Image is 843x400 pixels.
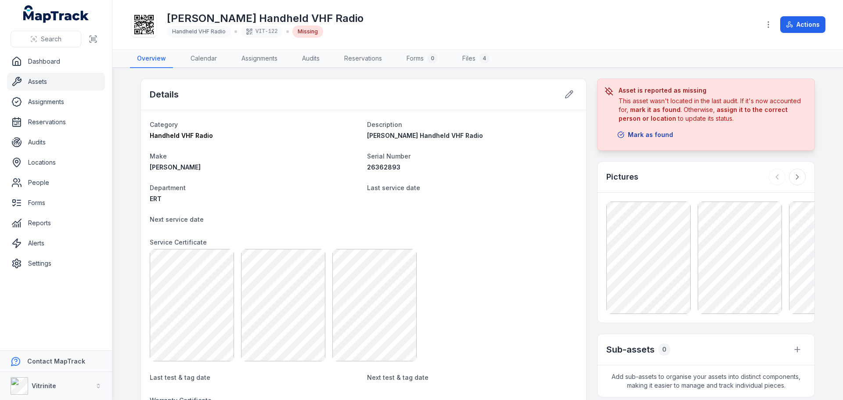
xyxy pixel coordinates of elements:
[658,343,670,356] div: 0
[606,171,638,183] h3: Pictures
[367,184,420,191] span: Last service date
[150,132,213,139] span: Handheld VHF Radio
[150,184,186,191] span: Department
[292,25,323,38] div: Missing
[367,374,429,381] span: Next test & tag date
[41,35,61,43] span: Search
[780,16,825,33] button: Actions
[130,50,173,68] a: Overview
[241,25,283,38] div: VIT-122
[400,50,445,68] a: Forms0
[150,216,204,223] span: Next service date
[11,31,81,47] button: Search
[150,238,207,246] span: Service Certificate
[167,11,364,25] h1: [PERSON_NAME] Handheld VHF Radio
[367,152,411,160] span: Serial Number
[150,152,167,160] span: Make
[7,93,105,111] a: Assignments
[479,53,490,64] div: 4
[7,255,105,272] a: Settings
[7,53,105,70] a: Dashboard
[427,53,438,64] div: 0
[7,133,105,151] a: Audits
[234,50,285,68] a: Assignments
[598,365,814,397] span: Add sub-assets to organise your assets into distinct components, making it easier to manage and t...
[150,121,178,128] span: Category
[367,163,400,171] span: 26362893
[619,86,807,95] h3: Asset is reported as missing
[7,234,105,252] a: Alerts
[27,357,85,365] strong: Contact MapTrack
[367,132,483,139] span: [PERSON_NAME] Handheld VHF Radio
[295,50,327,68] a: Audits
[612,126,679,143] button: Mark as found
[455,50,497,68] a: Files4
[23,5,89,23] a: MapTrack
[150,374,210,381] span: Last test & tag date
[7,113,105,131] a: Reservations
[337,50,389,68] a: Reservations
[7,214,105,232] a: Reports
[367,121,402,128] span: Description
[7,154,105,171] a: Locations
[150,195,162,202] span: ERT
[150,88,179,101] h2: Details
[7,174,105,191] a: People
[150,163,201,171] span: [PERSON_NAME]
[32,382,56,389] strong: Vitrinite
[606,343,655,356] h2: Sub-assets
[184,50,224,68] a: Calendar
[619,97,807,123] div: This asset wasn't located in the last audit. If it's now accounted for, . Otherwise, to update it...
[630,106,681,113] strong: mark it as found
[172,28,226,35] span: Handheld VHF Radio
[7,73,105,90] a: Assets
[7,194,105,212] a: Forms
